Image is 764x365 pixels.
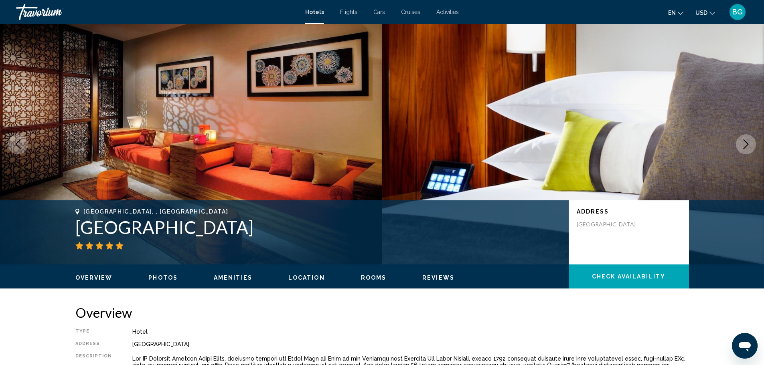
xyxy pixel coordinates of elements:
[577,208,681,215] p: Address
[75,329,112,335] div: Type
[373,9,385,15] a: Cars
[668,10,676,16] span: en
[132,341,689,347] div: [GEOGRAPHIC_DATA]
[422,274,454,281] span: Reviews
[75,274,113,281] button: Overview
[75,274,113,281] span: Overview
[727,4,748,20] button: User Menu
[732,8,743,16] span: BG
[695,7,715,18] button: Change currency
[668,7,683,18] button: Change language
[736,134,756,154] button: Next image
[214,274,252,281] button: Amenities
[75,305,689,321] h2: Overview
[75,217,561,238] h1: [GEOGRAPHIC_DATA]
[401,9,420,15] a: Cruises
[577,221,641,228] p: [GEOGRAPHIC_DATA]
[214,274,252,281] span: Amenities
[695,10,707,16] span: USD
[16,4,297,20] a: Travorium
[732,333,758,359] iframe: Button to launch messaging window
[83,208,229,215] span: [GEOGRAPHIC_DATA], , [GEOGRAPHIC_DATA]
[132,329,689,335] div: Hotel
[305,9,324,15] a: Hotels
[8,134,28,154] button: Previous image
[436,9,459,15] a: Activities
[340,9,357,15] a: Flights
[288,274,325,281] button: Location
[569,264,689,288] button: Check Availability
[75,341,112,347] div: Address
[148,274,178,281] span: Photos
[148,274,178,281] button: Photos
[361,274,387,281] span: Rooms
[288,274,325,281] span: Location
[422,274,454,281] button: Reviews
[592,274,665,280] span: Check Availability
[361,274,387,281] button: Rooms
